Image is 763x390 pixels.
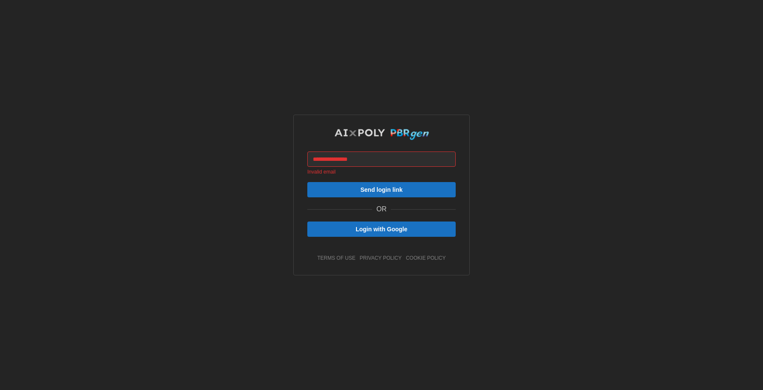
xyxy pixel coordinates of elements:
[406,255,446,262] a: cookie policy
[356,222,407,236] span: Login with Google
[376,204,387,215] p: OR
[307,222,456,237] button: Login with Google
[317,255,356,262] a: terms of use
[307,182,456,197] button: Send login link
[360,182,403,197] span: Send login link
[307,169,456,175] p: Invalid email
[334,129,429,141] img: AIxPoly PBRgen
[360,255,402,262] a: privacy policy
